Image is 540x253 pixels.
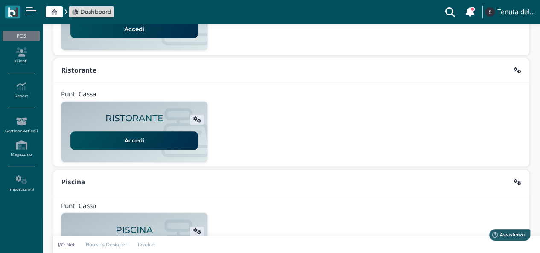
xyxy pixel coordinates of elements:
[484,2,535,22] a: ... Tenuta del Barco
[3,172,40,195] a: Impostazioni
[72,8,111,16] a: Dashboard
[80,8,111,16] span: Dashboard
[116,225,153,235] h2: PISCINA
[25,7,56,13] span: Assistenza
[80,241,133,248] a: BookingDesigner
[133,241,161,248] a: Invoice
[3,31,40,41] div: POS
[479,227,533,246] iframe: Help widget launcher
[61,177,85,186] b: Piscina
[3,113,40,137] a: Gestione Articoli
[3,44,40,67] a: Clienti
[485,7,494,17] img: ...
[58,241,75,248] p: I/O Net
[8,7,18,17] img: logo
[61,91,96,98] h4: Punti Cassa
[497,9,535,16] h4: Tenuta del Barco
[61,203,96,210] h4: Punti Cassa
[3,137,40,160] a: Magazzino
[3,79,40,102] a: Report
[61,66,96,75] b: Ristorante
[70,20,198,38] a: Accedi
[70,131,198,149] a: Accedi
[105,113,163,123] h2: RISTORANTE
